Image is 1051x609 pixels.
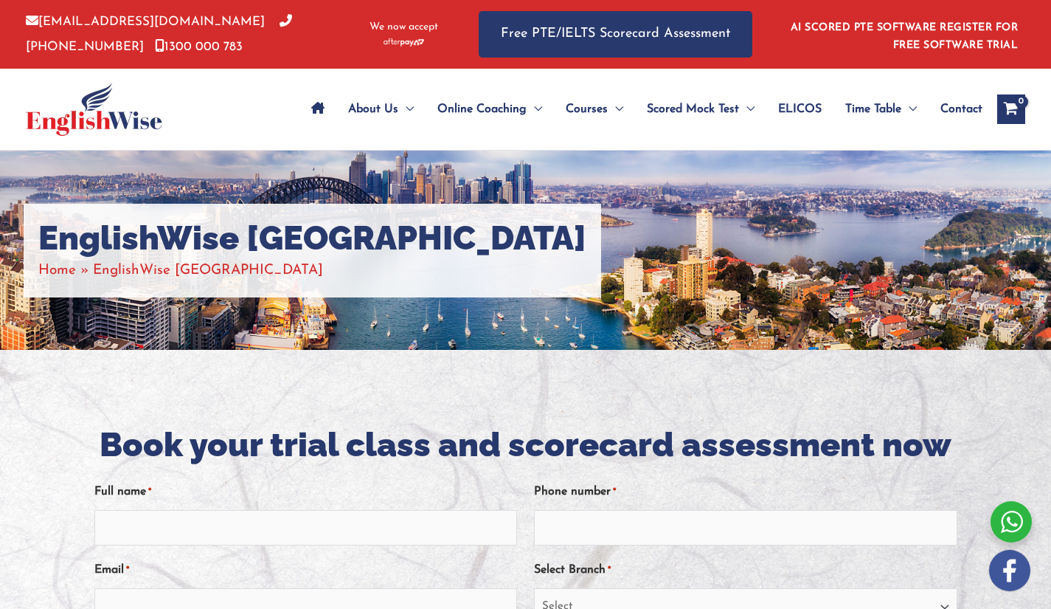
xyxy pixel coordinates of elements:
[940,83,982,135] span: Contact
[534,558,611,582] label: Select Branch
[426,83,554,135] a: Online CoachingMenu Toggle
[94,480,151,504] label: Full name
[647,83,739,135] span: Scored Mock Test
[94,424,957,467] h2: Book your trial class and scorecard assessment now
[398,83,414,135] span: Menu Toggle
[299,83,982,135] nav: Site Navigation: Main Menu
[479,11,752,58] a: Free PTE/IELTS Scorecard Assessment
[437,83,527,135] span: Online Coaching
[782,10,1025,58] aside: Header Widget 1
[791,22,1019,51] a: AI SCORED PTE SOFTWARE REGISTER FOR FREE SOFTWARE TRIAL
[929,83,982,135] a: Contact
[554,83,635,135] a: CoursesMenu Toggle
[534,480,616,504] label: Phone number
[384,38,424,47] img: Afterpay-Logo
[635,83,766,135] a: Scored Mock TestMenu Toggle
[26,16,265,28] a: [EMAIL_ADDRESS][DOMAIN_NAME]
[845,83,901,135] span: Time Table
[566,83,608,135] span: Courses
[38,219,586,258] h1: EnglishWise [GEOGRAPHIC_DATA]
[336,83,426,135] a: About UsMenu Toggle
[901,83,917,135] span: Menu Toggle
[997,94,1025,124] a: View Shopping Cart, empty
[26,16,292,52] a: [PHONE_NUMBER]
[766,83,833,135] a: ELICOS
[38,258,586,283] nav: Breadcrumbs
[608,83,623,135] span: Menu Toggle
[93,264,323,278] span: EnglishWise [GEOGRAPHIC_DATA]
[348,83,398,135] span: About Us
[527,83,542,135] span: Menu Toggle
[38,264,76,278] a: Home
[989,550,1030,591] img: white-facebook.png
[155,41,243,53] a: 1300 000 783
[94,558,129,582] label: Email
[778,83,822,135] span: ELICOS
[26,83,162,136] img: cropped-ew-logo
[739,83,755,135] span: Menu Toggle
[833,83,929,135] a: Time TableMenu Toggle
[370,20,438,35] span: We now accept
